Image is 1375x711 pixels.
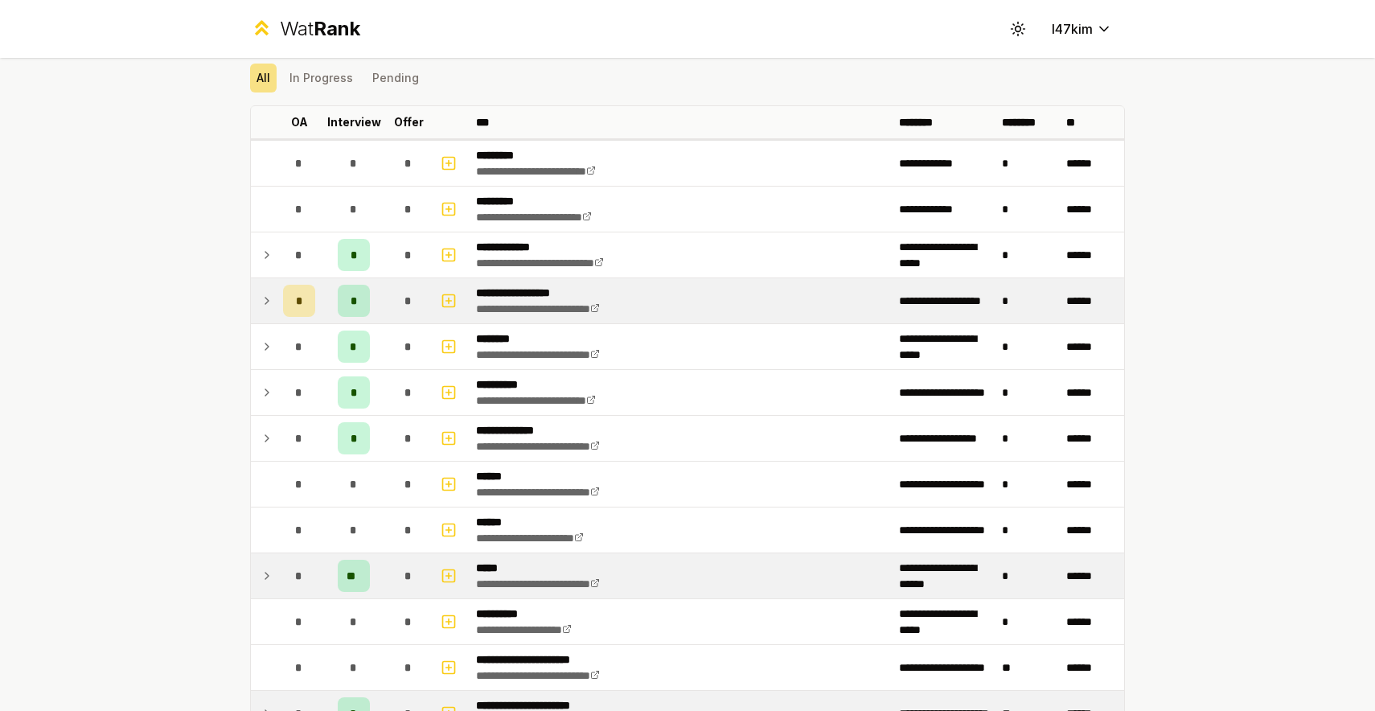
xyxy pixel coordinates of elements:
div: Wat [280,16,360,42]
a: WatRank [250,16,360,42]
p: Offer [394,114,424,130]
button: All [250,64,277,92]
p: OA [291,114,308,130]
button: Pending [366,64,425,92]
span: l47kim [1052,19,1093,39]
span: Rank [314,17,360,40]
p: Interview [327,114,381,130]
button: l47kim [1039,14,1125,43]
button: In Progress [283,64,359,92]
